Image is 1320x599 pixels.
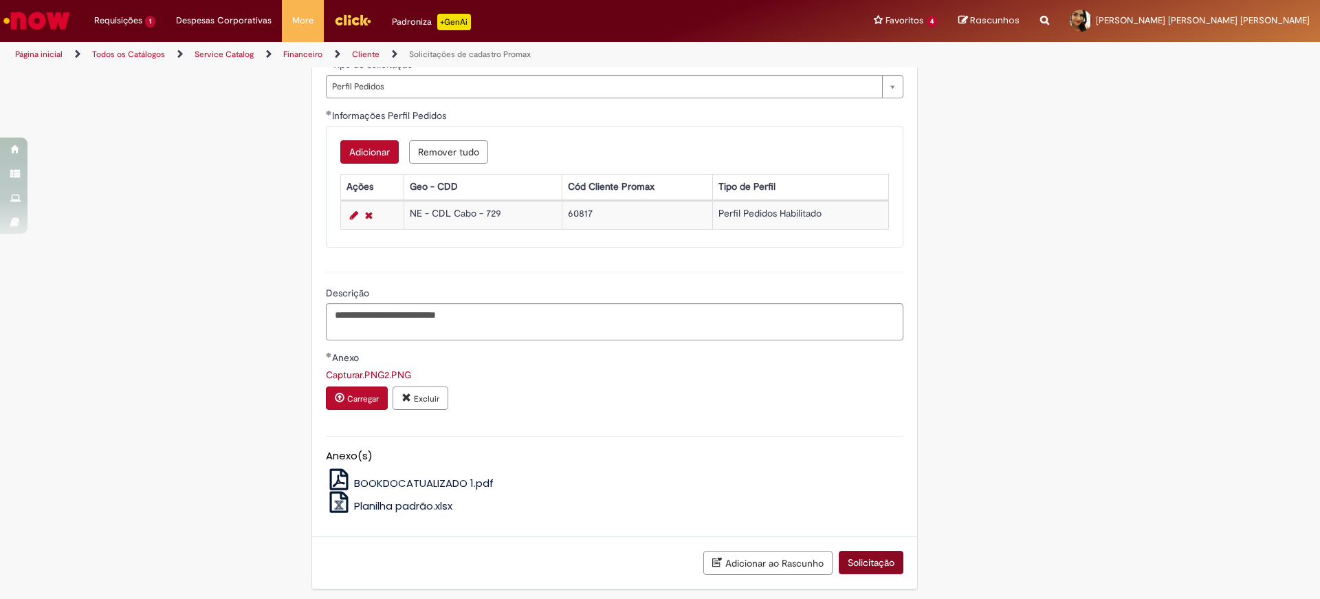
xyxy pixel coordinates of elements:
span: 4 [926,16,938,28]
td: NE - CDL Cabo - 729 [404,201,562,229]
a: Download de Capturar.PNG2.PNG [326,369,411,381]
span: Obrigatório Preenchido [326,352,332,358]
ul: Trilhas de página [10,42,870,67]
img: click_logo_yellow_360x200.png [334,10,371,30]
button: Adicionar ao Rascunho [703,551,833,575]
a: Planilha padrão.xlsx [326,499,453,513]
span: BOOKDOCATUALIZADO 1.pdf [354,476,494,490]
th: Ações [340,174,404,199]
button: Remove all rows for Informações Perfil Pedidos [409,140,488,164]
a: BOOKDOCATUALIZADO 1.pdf [326,476,494,490]
span: 1 [145,16,155,28]
th: Tipo de Perfil [713,174,889,199]
a: Editar Linha 1 [346,207,362,224]
textarea: Descrição [326,303,903,340]
span: Perfil Pedidos [332,76,875,98]
a: Página inicial [15,49,63,60]
span: Descrição [326,287,372,299]
a: Service Catalog [195,49,254,60]
td: Perfil Pedidos Habilitado [713,201,889,229]
span: More [292,14,313,28]
a: Todos os Catálogos [92,49,165,60]
a: Remover linha 1 [362,207,376,224]
a: Rascunhos [958,14,1020,28]
span: [PERSON_NAME] [PERSON_NAME] [PERSON_NAME] [1096,14,1310,26]
td: 60817 [562,201,712,229]
th: Geo - CDD [404,174,562,199]
button: Solicitação [839,551,903,574]
h5: Anexo(s) [326,450,903,462]
span: Planilha padrão.xlsx [354,499,452,513]
span: Requisições [94,14,142,28]
span: Tipo de solicitação [332,58,415,71]
span: Informações Perfil Pedidos [332,109,449,122]
button: Add a row for Informações Perfil Pedidos [340,140,399,164]
small: Excluir [414,393,439,404]
img: ServiceNow [1,7,72,34]
a: Solicitações de cadastro Promax [409,49,531,60]
span: Favoritos [885,14,923,28]
span: Rascunhos [970,14,1020,27]
span: Anexo [332,351,362,364]
a: Cliente [352,49,379,60]
span: Obrigatório Preenchido [326,110,332,116]
div: Padroniza [392,14,471,30]
span: Despesas Corporativas [176,14,272,28]
th: Cód Cliente Promax [562,174,712,199]
button: Carregar anexo de Anexo Required [326,386,388,410]
button: Excluir anexo Capturar.PNG2.PNG [393,386,448,410]
small: Carregar [347,393,379,404]
a: Financeiro [283,49,322,60]
p: +GenAi [437,14,471,30]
